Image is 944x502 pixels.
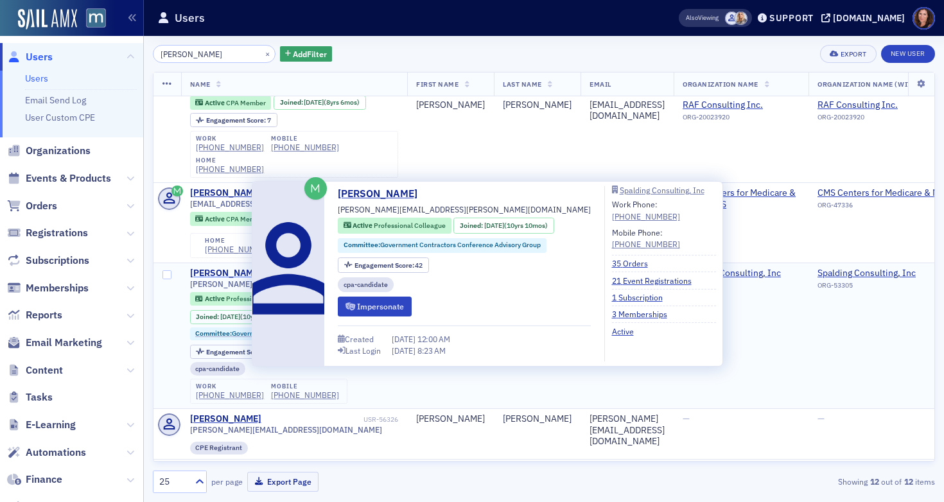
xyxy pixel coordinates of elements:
[417,345,446,356] span: 8:23 AM
[196,383,264,390] div: work
[206,347,267,356] span: Engagement Score :
[26,336,102,350] span: Email Marketing
[7,171,111,186] a: Events & Products
[206,117,271,124] div: 7
[7,446,86,460] a: Automations
[26,472,62,487] span: Finance
[416,413,485,425] div: [PERSON_NAME]
[77,8,106,30] a: View Homepage
[26,226,88,240] span: Registrations
[26,199,57,213] span: Orders
[196,135,264,143] div: work
[190,442,249,454] div: CPE Registrant
[338,203,591,215] span: [PERSON_NAME][EMAIL_ADDRESS][PERSON_NAME][DOMAIN_NAME]
[612,325,643,337] a: Active
[190,310,290,324] div: Joined: 2014-10-16 00:00:00
[26,363,63,377] span: Content
[280,98,304,107] span: Joined :
[195,329,392,338] a: Committee:Government Contractors Conference Advisory Group
[453,218,554,234] div: Joined: 2014-10-16 00:00:00
[338,297,412,316] button: Impersonate
[612,238,680,250] a: [PHONE_NUMBER]
[841,51,867,58] div: Export
[159,475,188,489] div: 25
[26,418,76,432] span: E-Learning
[683,268,800,279] a: Spalding Consulting, Inc
[683,413,690,424] span: —
[590,100,665,122] div: [EMAIL_ADDRESS][DOMAIN_NAME]
[205,98,226,107] span: Active
[304,98,360,107] div: (8yrs 6mos)
[220,313,284,321] div: (10yrs 10mos)
[820,45,876,63] button: Export
[247,472,319,492] button: Export Page
[734,12,747,25] span: Emily Trott
[612,186,716,194] a: Spalding Consulting, Inc
[338,257,429,273] div: Engagement Score: 42
[26,50,53,64] span: Users
[338,186,427,202] a: [PERSON_NAME]
[190,268,261,279] div: [PERSON_NAME]
[262,48,274,59] button: ×
[7,472,62,487] a: Finance
[881,45,935,63] a: New User
[26,281,89,295] span: Memberships
[226,294,298,303] span: Professional Colleague
[7,226,88,240] a: Registrations
[190,199,320,209] span: [EMAIL_ADDRESS][DOMAIN_NAME]
[354,261,415,270] span: Engagement Score :
[196,157,264,164] div: home
[338,277,394,292] div: cpa-candidate
[195,329,232,338] span: Committee :
[190,113,277,127] div: Engagement Score: 7
[196,390,264,400] a: [PHONE_NUMBER]
[271,142,339,151] a: [PHONE_NUMBER]
[18,9,77,30] img: SailAMX
[226,98,266,107] span: CPA Member
[206,116,267,125] span: Engagement Score :
[612,198,680,222] div: Work Phone:
[196,142,264,151] div: [PHONE_NUMBER]
[344,240,541,250] a: Committee:Government Contractors Conference Advisory Group
[416,100,485,111] div: [PERSON_NAME]
[190,345,281,359] div: Engagement Score: 42
[206,349,275,356] div: 42
[271,390,339,400] a: [PHONE_NUMBER]
[503,413,572,425] div: [PERSON_NAME]
[7,336,102,350] a: Email Marketing
[620,187,704,194] div: Spalding Consulting, Inc
[26,144,91,158] span: Organizations
[344,240,380,249] span: Committee :
[686,13,719,22] span: Viewing
[175,10,205,26] h1: Users
[503,100,572,111] div: [PERSON_NAME]
[271,135,339,143] div: mobile
[195,295,297,303] a: Active Professional Colleague
[196,164,264,173] a: [PHONE_NUMBER]
[338,218,451,234] div: Active: Active: Professional Colleague
[686,13,698,22] div: Also
[190,292,304,305] div: Active: Active: Professional Colleague
[344,221,446,231] a: Active Professional Colleague
[817,100,934,111] span: RAF Consulting Inc.
[683,187,800,210] a: CMS Centers for Medicare & Medicaid S
[612,291,672,303] a: 1 Subscription
[205,214,226,223] span: Active
[374,221,446,230] span: Professional Colleague
[195,98,265,107] a: Active CPA Member
[26,254,89,268] span: Subscriptions
[821,13,909,22] button: [DOMAIN_NAME]
[683,113,800,126] div: ORG-20023920
[195,215,265,223] a: Active CPA Member
[25,94,86,106] a: Email Send Log
[417,334,450,344] span: 12:00 AM
[190,80,211,89] span: Name
[205,294,226,303] span: Active
[683,80,758,89] span: Organization Name
[817,268,934,279] a: Spalding Consulting, Inc
[190,279,399,289] span: [PERSON_NAME][EMAIL_ADDRESS][PERSON_NAME][DOMAIN_NAME]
